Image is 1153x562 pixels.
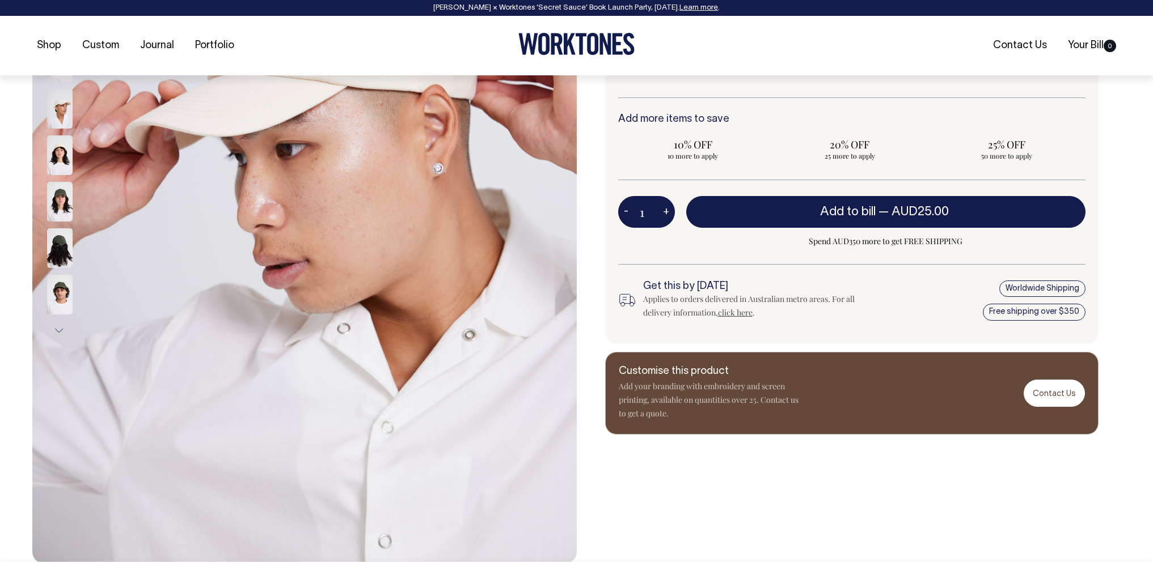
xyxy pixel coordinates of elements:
[47,275,73,314] img: olive
[686,235,1086,248] span: Spend AUD350 more to get FREE SHIPPING
[618,201,634,223] button: -
[643,281,873,292] h6: Get this by [DATE]
[780,138,919,151] span: 20% OFF
[657,201,675,223] button: +
[32,36,66,55] a: Shop
[686,196,1086,228] button: Add to bill —AUD25.00
[643,292,873,320] div: Applies to orders delivered in Australian metro areas. For all delivery information, .
[47,182,73,222] img: olive
[932,134,1082,164] input: 25% OFF 50 more to apply
[1063,36,1121,55] a: Your Bill0
[1024,380,1085,406] a: Contact Us
[618,134,768,164] input: 10% OFF 10 more to apply
[47,228,73,268] img: olive
[619,366,800,377] h6: Customise this product
[47,135,73,175] img: natural
[718,307,753,318] a: click here
[879,206,952,218] span: —
[51,318,68,343] button: Next
[624,138,763,151] span: 10% OFF
[780,151,919,160] span: 25 more to apply
[47,89,73,129] img: natural
[78,36,124,55] a: Custom
[191,36,239,55] a: Portfolio
[1104,40,1116,52] span: 0
[775,134,925,164] input: 20% OFF 25 more to apply
[624,151,763,160] span: 10 more to apply
[679,5,718,11] a: Learn more
[989,36,1051,55] a: Contact Us
[619,380,800,420] p: Add your branding with embroidery and screen printing, available on quantities over 25. Contact u...
[618,114,1086,125] h6: Add more items to save
[937,151,1076,160] span: 50 more to apply
[937,138,1076,151] span: 25% OFF
[820,206,876,218] span: Add to bill
[11,4,1142,12] div: [PERSON_NAME] × Worktones ‘Secret Sauce’ Book Launch Party, [DATE]. .
[136,36,179,55] a: Journal
[892,206,949,218] span: AUD25.00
